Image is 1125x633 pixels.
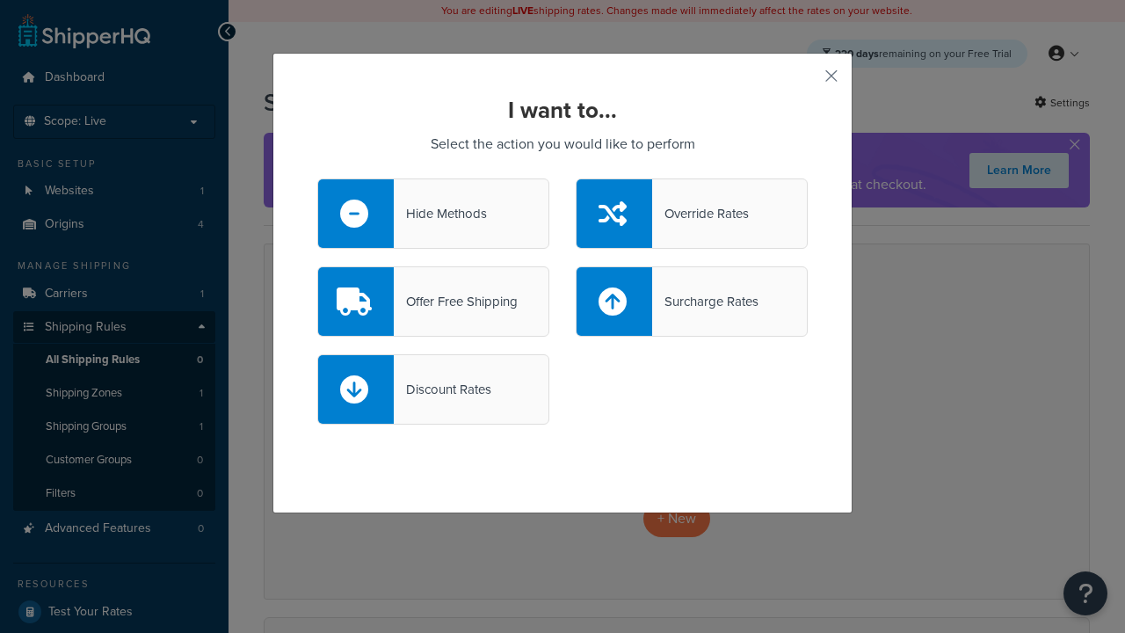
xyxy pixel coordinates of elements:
p: Select the action you would like to perform [317,132,808,156]
div: Override Rates [652,201,749,226]
div: Hide Methods [394,201,487,226]
div: Discount Rates [394,377,491,402]
div: Surcharge Rates [652,289,758,314]
div: Offer Free Shipping [394,289,518,314]
strong: I want to... [508,93,617,127]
